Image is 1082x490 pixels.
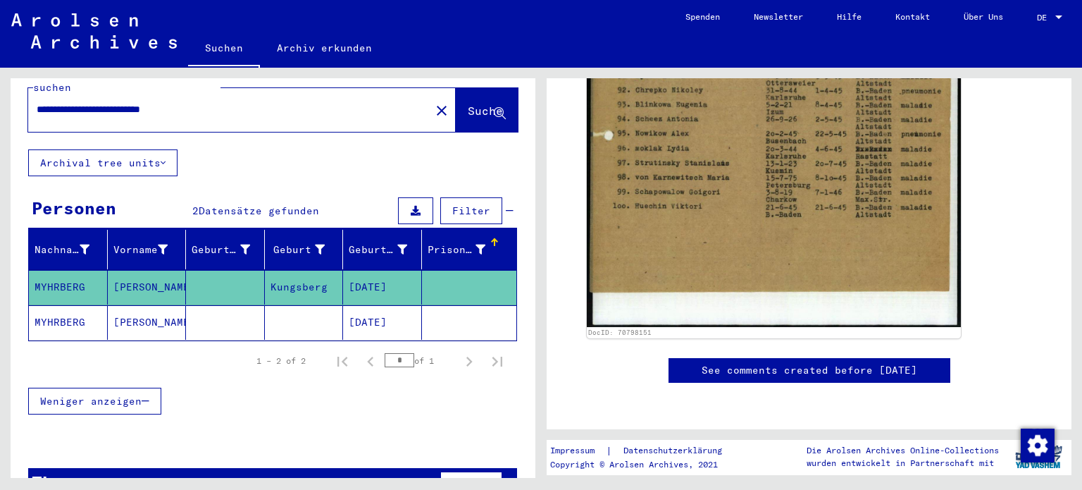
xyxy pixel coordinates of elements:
[328,347,356,375] button: First page
[612,443,739,458] a: Datenschutzerklärung
[108,305,187,340] mat-cell: [PERSON_NAME]
[349,238,425,261] div: Geburtsdatum
[11,13,177,49] img: Arolsen_neg.svg
[428,243,486,257] div: Prisoner #
[108,270,187,305] mat-cell: [PERSON_NAME]
[192,243,250,257] div: Geburtsname
[807,457,999,470] p: wurden entwickelt in Partnerschaft mit
[468,104,503,118] span: Suche
[113,238,186,261] div: Vorname
[265,270,344,305] mat-cell: Kungsberg
[108,230,187,269] mat-header-cell: Vorname
[349,243,407,257] div: Geburtsdatum
[199,204,319,217] span: Datensätze gefunden
[40,395,142,408] span: Weniger anzeigen
[265,230,344,269] mat-header-cell: Geburt‏
[29,270,108,305] mat-cell: MYHRBERG
[428,96,456,124] button: Clear
[440,197,502,224] button: Filter
[356,347,385,375] button: Previous page
[1012,439,1065,474] img: yv_logo.png
[28,388,161,415] button: Weniger anzeigen
[192,238,268,261] div: Geburtsname
[550,443,739,458] div: |
[188,31,260,68] a: Suchen
[343,305,422,340] mat-cell: [DATE]
[702,363,917,378] a: See comments created before [DATE]
[588,329,652,336] a: DocID: 70798151
[550,458,739,471] p: Copyright © Arolsen Archives, 2021
[28,149,178,176] button: Archival tree units
[270,238,343,261] div: Geburt‏
[1037,13,1052,23] span: DE
[29,230,108,269] mat-header-cell: Nachname
[29,305,108,340] mat-cell: MYHRBERG
[35,243,89,257] div: Nachname
[343,270,422,305] mat-cell: [DATE]
[1021,429,1055,463] img: Zustimmung ändern
[186,230,265,269] mat-header-cell: Geburtsname
[807,444,999,457] p: Die Arolsen Archives Online-Collections
[270,243,325,257] div: Geburt‏
[550,443,606,458] a: Impressum
[260,31,389,65] a: Archiv erkunden
[113,243,168,257] div: Vorname
[428,238,504,261] div: Prisoner #
[433,102,450,119] mat-icon: close
[256,355,306,367] div: 1 – 2 of 2
[385,354,455,367] div: of 1
[192,204,199,217] span: 2
[343,230,422,269] mat-header-cell: Geburtsdatum
[483,347,511,375] button: Last page
[35,238,107,261] div: Nachname
[452,204,490,217] span: Filter
[32,195,116,221] div: Personen
[455,347,483,375] button: Next page
[422,230,517,269] mat-header-cell: Prisoner #
[456,88,518,132] button: Suche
